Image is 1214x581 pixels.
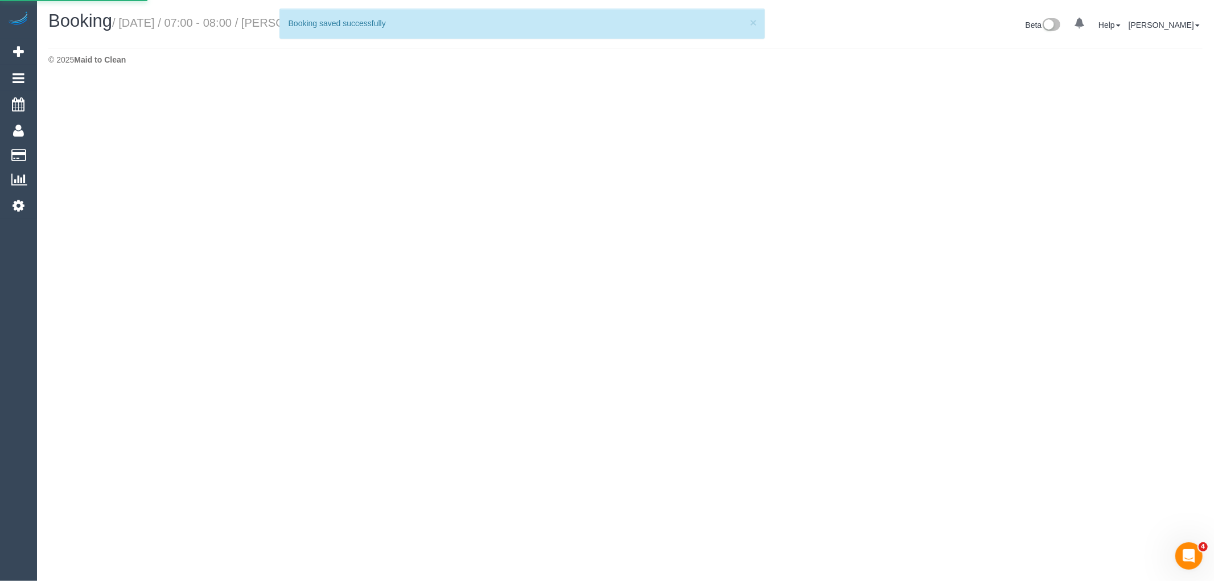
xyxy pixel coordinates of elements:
[7,11,30,27] img: Automaid Logo
[1026,20,1061,30] a: Beta
[48,54,1203,65] div: © 2025
[112,17,447,29] small: / [DATE] / 07:00 - 08:00 / [PERSON_NAME]
[1042,18,1060,33] img: New interface
[289,18,756,29] div: Booking saved successfully
[74,55,126,64] strong: Maid to Clean
[750,17,757,28] button: ×
[1098,20,1121,30] a: Help
[1175,542,1203,570] iframe: Intercom live chat
[1129,20,1200,30] a: [PERSON_NAME]
[48,11,112,31] span: Booking
[1199,542,1208,551] span: 4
